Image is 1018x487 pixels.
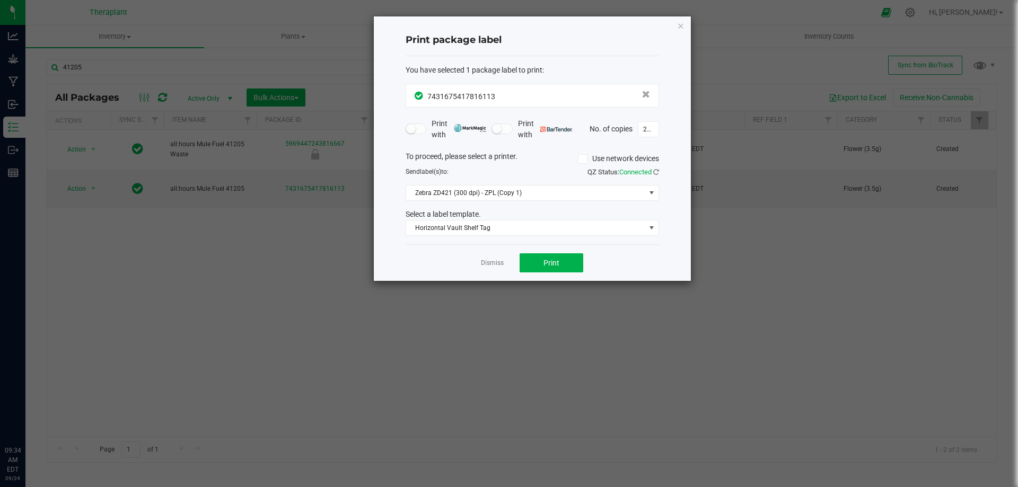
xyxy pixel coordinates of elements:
div: To proceed, please select a printer. [398,151,667,167]
div: Select a label template. [398,209,667,220]
span: label(s) [420,168,441,175]
img: bartender.png [540,127,573,132]
img: mark_magic_cybra.png [454,124,486,132]
span: QZ Status: [587,168,659,176]
span: Print with [518,118,573,140]
h4: Print package label [406,33,659,47]
span: Zebra ZD421 (300 dpi) - ZPL (Copy 1) [406,185,645,200]
span: Send to: [406,168,449,175]
iframe: Resource center [11,402,42,434]
a: Dismiss [481,259,504,268]
span: Horizontal Vault Shelf Tag [406,220,645,235]
span: In Sync [415,90,425,101]
div: : [406,65,659,76]
span: No. of copies [590,124,633,132]
span: Print with [432,118,486,140]
label: Use network devices [578,153,659,164]
span: Connected [619,168,652,176]
span: Print [543,259,559,267]
span: 7431675417816113 [427,92,495,101]
span: You have selected 1 package label to print [406,66,542,74]
button: Print [520,253,583,272]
